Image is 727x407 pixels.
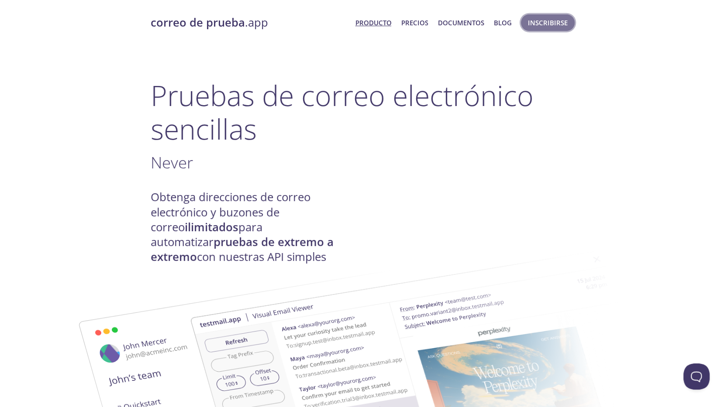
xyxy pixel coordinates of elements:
[151,15,245,30] font: correo de prueba
[521,14,575,31] button: Inscribirse
[401,17,428,28] a: Precios
[438,17,484,28] a: Documentos
[683,363,710,390] iframe: Ayuda Scout Beacon - Abierto
[401,18,428,27] font: Precios
[151,234,334,264] font: pruebas de extremo a extremo
[245,15,268,30] font: .app
[151,189,310,235] font: Obtenga direcciones de correo electrónico y buzones de correo
[438,18,484,27] font: Documentos
[151,219,262,250] font: para automatizar
[185,219,238,235] font: ilimitados
[494,17,512,28] a: Blog
[355,17,391,28] a: Producto
[151,15,348,30] a: correo de prueba.app
[151,151,193,173] span: Never
[528,18,568,27] font: Inscribirse
[355,18,391,27] font: Producto
[151,76,534,148] font: Pruebas de correo electrónico sencillas
[494,18,512,27] font: Blog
